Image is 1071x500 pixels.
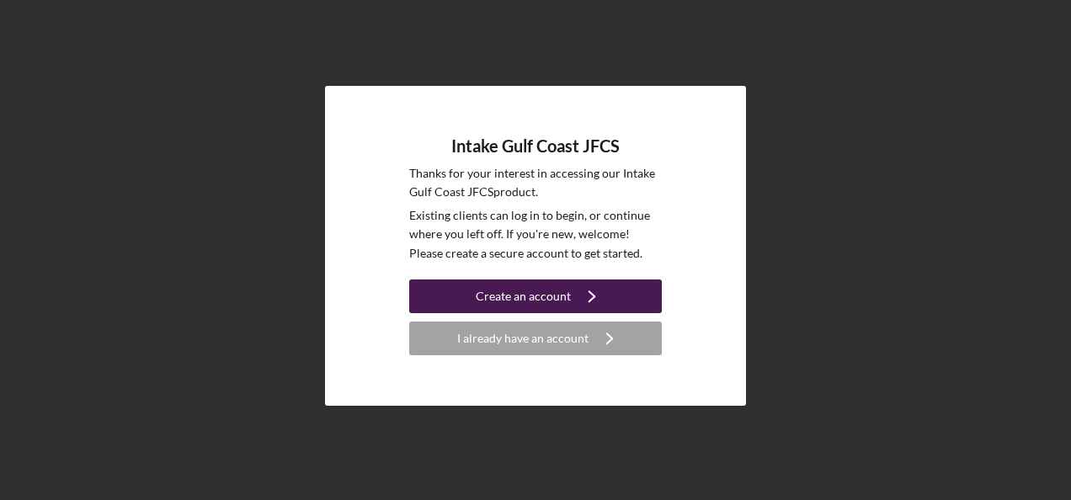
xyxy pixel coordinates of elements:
a: Create an account [409,279,662,317]
h4: Intake Gulf Coast JFCS [451,136,620,156]
p: Thanks for your interest in accessing our Intake Gulf Coast JFCS product. [409,164,662,202]
button: I already have an account [409,322,662,355]
div: I already have an account [457,322,589,355]
p: Existing clients can log in to begin, or continue where you left off. If you're new, welcome! Ple... [409,206,662,263]
button: Create an account [409,279,662,313]
div: Create an account [476,279,571,313]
